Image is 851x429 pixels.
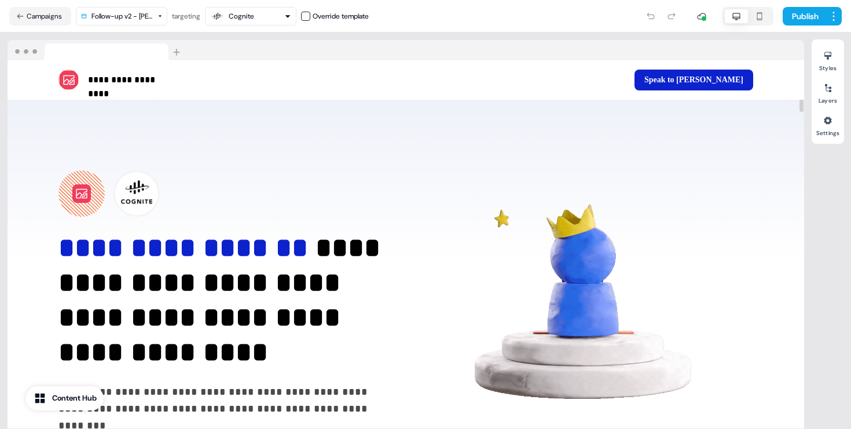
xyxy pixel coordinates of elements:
[91,10,153,22] div: Follow-up v2 - [PERSON_NAME]
[313,10,369,22] div: Override template
[205,7,296,26] button: Cognite
[172,10,200,22] div: targeting
[783,7,826,26] button: Publish
[25,386,104,410] button: Content Hub
[410,70,753,90] div: Speak to [PERSON_NAME]
[812,46,844,72] button: Styles
[8,40,185,61] img: Browser topbar
[634,70,753,90] button: Speak to [PERSON_NAME]
[52,392,97,404] div: Content Hub
[9,7,71,26] button: Campaigns
[229,10,254,22] div: Cognite
[812,111,844,137] button: Settings
[812,79,844,104] button: Layers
